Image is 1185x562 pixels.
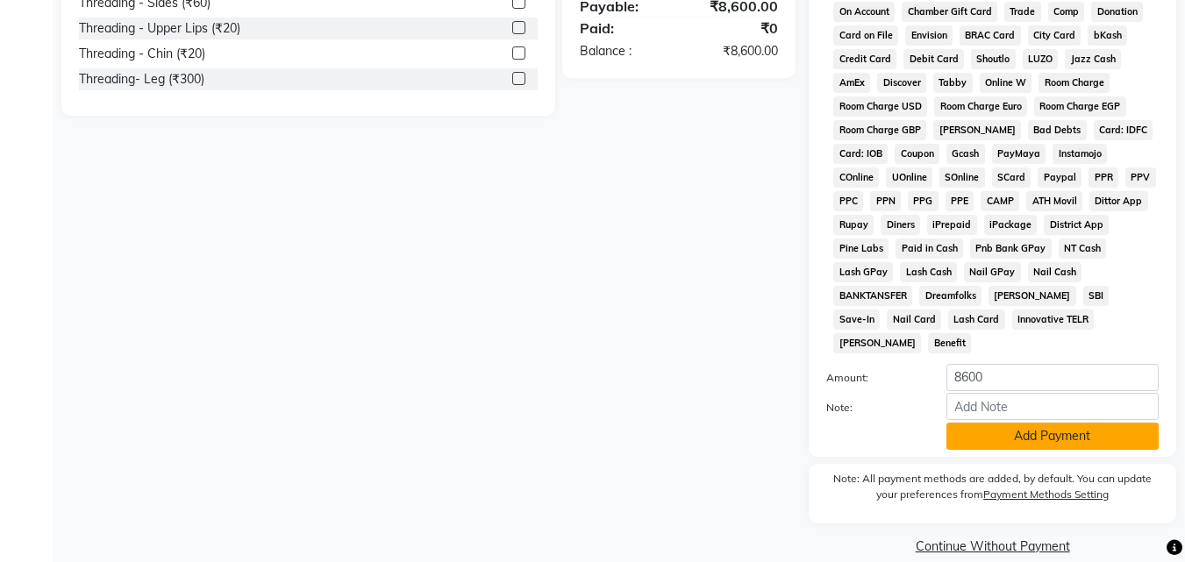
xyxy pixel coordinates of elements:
[833,309,880,330] span: Save-In
[1034,96,1126,117] span: Room Charge EGP
[946,144,985,164] span: Gcash
[1028,120,1087,140] span: Bad Debts
[833,25,898,46] span: Card on File
[908,191,939,211] span: PPG
[905,25,953,46] span: Envision
[1044,215,1109,235] span: District App
[946,364,1159,391] input: Amount
[919,286,982,306] span: Dreamfolks
[567,42,679,60] div: Balance :
[1091,2,1143,22] span: Donation
[1083,286,1110,306] span: SBI
[946,423,1159,450] button: Add Payment
[1038,167,1081,188] span: Paypal
[970,238,1052,259] span: Pnb Bank GPay
[971,49,1016,69] span: Shoutlo
[934,96,1027,117] span: Room Charge Euro
[1094,120,1153,140] span: Card: IDFC
[813,400,932,416] label: Note:
[833,238,889,259] span: Pine Labs
[877,73,926,93] span: Discover
[833,215,874,235] span: Rupay
[833,167,879,188] span: COnline
[833,120,926,140] span: Room Charge GBP
[1004,2,1041,22] span: Trade
[812,537,1173,556] a: Continue Without Payment
[984,215,1038,235] span: iPackage
[1059,238,1107,259] span: NT Cash
[1026,191,1082,211] span: ATH Movil
[833,286,912,306] span: BANKTANSFER
[79,70,204,89] div: Threading- Leg (₹300)
[1053,144,1107,164] span: Instamojo
[833,144,888,164] span: Card: IOB
[833,73,870,93] span: AmEx
[1125,167,1156,188] span: PPV
[833,333,921,353] span: [PERSON_NAME]
[1089,167,1118,188] span: PPR
[983,487,1109,502] label: Payment Methods Setting
[960,25,1021,46] span: BRAC Card
[833,2,895,22] span: On Account
[881,215,920,235] span: Diners
[992,144,1046,164] span: PayMaya
[833,49,896,69] span: Credit Card
[833,262,893,282] span: Lash GPay
[1012,309,1095,330] span: Innovative TELR
[900,262,957,282] span: Lash Cash
[1065,49,1121,69] span: Jazz Cash
[1088,25,1127,46] span: bKash
[964,262,1021,282] span: Nail GPay
[1089,191,1148,211] span: Dittor App
[1039,73,1110,93] span: Room Charge
[981,191,1019,211] span: CAMP
[813,370,932,386] label: Amount:
[980,73,1032,93] span: Online W
[679,18,791,39] div: ₹0
[887,309,941,330] span: Nail Card
[928,333,971,353] span: Benefit
[989,286,1076,306] span: [PERSON_NAME]
[903,49,964,69] span: Debit Card
[1023,49,1059,69] span: LUZO
[939,167,985,188] span: SOnline
[1048,2,1085,22] span: Comp
[946,191,974,211] span: PPE
[1028,25,1081,46] span: City Card
[992,167,1032,188] span: SCard
[826,471,1159,509] label: Note: All payment methods are added, by default. You can update your preferences from
[933,73,973,93] span: Tabby
[927,215,977,235] span: iPrepaid
[902,2,997,22] span: Chamber Gift Card
[833,191,863,211] span: PPC
[870,191,901,211] span: PPN
[833,96,927,117] span: Room Charge USD
[1028,262,1082,282] span: Nail Cash
[895,144,939,164] span: Coupon
[79,19,240,38] div: Threading - Upper Lips (₹20)
[948,309,1005,330] span: Lash Card
[896,238,963,259] span: Paid in Cash
[886,167,932,188] span: UOnline
[933,120,1021,140] span: [PERSON_NAME]
[679,42,791,60] div: ₹8,600.00
[946,393,1159,420] input: Add Note
[79,45,205,63] div: Threading - Chin (₹20)
[567,18,679,39] div: Paid:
